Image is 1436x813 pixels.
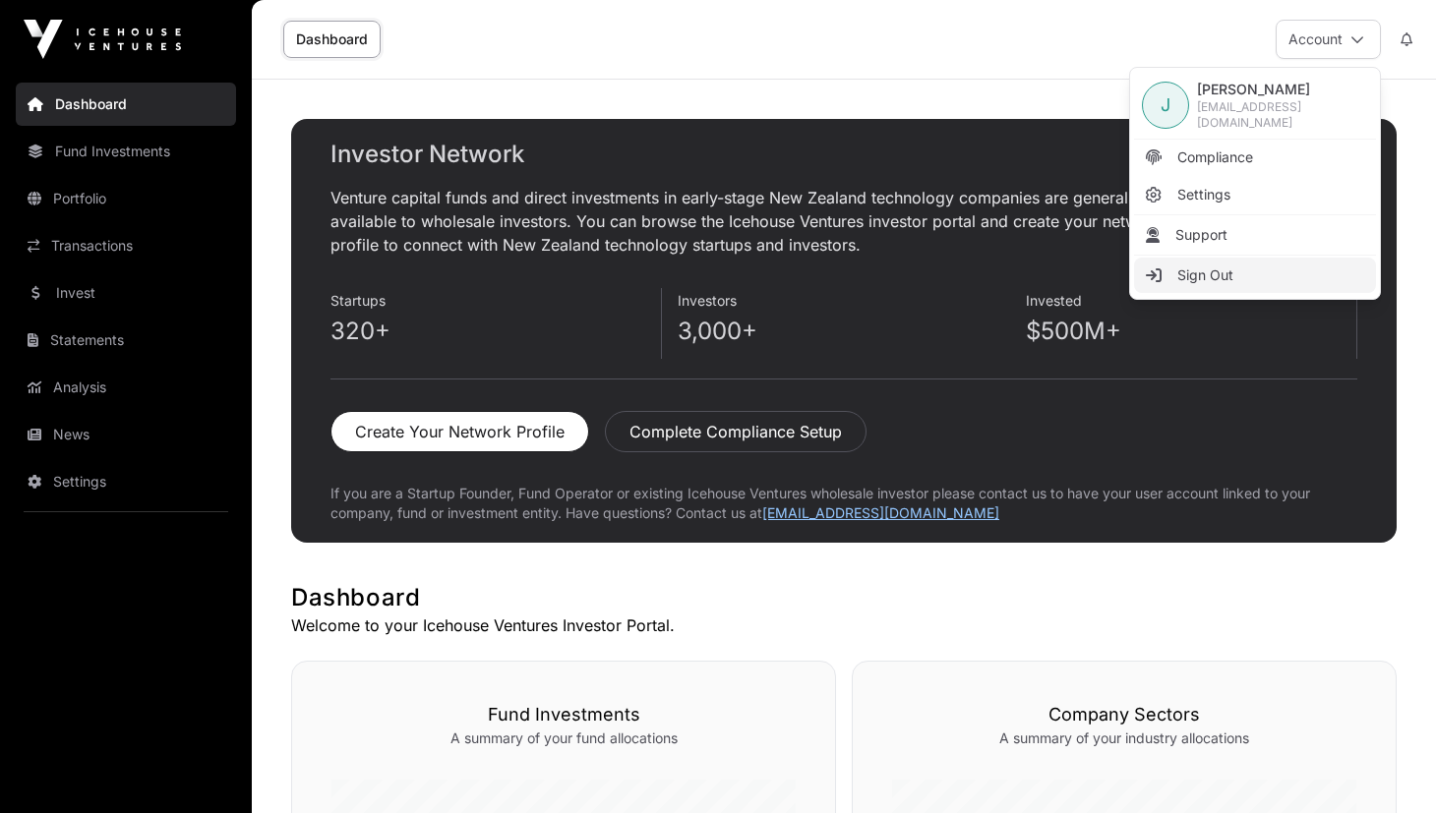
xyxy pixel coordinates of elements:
[1177,185,1230,204] span: Settings
[1134,140,1376,175] a: Compliance
[331,701,796,728] h3: Fund Investments
[762,504,999,521] a: [EMAIL_ADDRESS][DOMAIN_NAME]
[1026,316,1356,347] p: $500M+
[283,21,381,58] a: Dashboard
[330,186,1212,257] p: Venture capital funds and direct investments in early-stage New Zealand technology companies are ...
[1177,147,1253,167] span: Compliance
[1134,177,1376,212] a: Settings
[330,139,1357,170] h2: Investor Network
[1161,91,1170,119] span: J
[16,460,236,503] a: Settings
[605,411,867,452] button: Complete Compliance Setup
[1177,265,1233,285] span: Sign Out
[330,316,661,347] p: 320+
[291,613,1397,637] p: Welcome to your Icehouse Ventures Investor Portal.
[291,582,1397,613] h1: Dashboard
[16,319,236,362] a: Statements
[16,83,236,126] a: Dashboard
[330,292,386,309] span: Startups
[678,316,1009,347] p: 3,000+
[16,224,236,267] a: Transactions
[678,292,737,309] span: Investors
[331,728,796,748] p: A summary of your fund allocations
[330,484,1357,523] p: If you are a Startup Founder, Fund Operator or existing Icehouse Ventures wholesale investor plea...
[1134,217,1376,253] li: Support
[330,411,589,452] button: Create Your Network Profile
[892,728,1356,748] p: A summary of your industry allocations
[1134,258,1376,293] li: Sign Out
[16,413,236,456] a: News
[892,701,1356,728] h3: Company Sectors
[24,20,181,59] img: Icehouse Ventures Logo
[1276,20,1381,59] button: Account
[1175,225,1227,245] span: Support
[16,271,236,315] a: Invest
[16,366,236,409] a: Analysis
[16,130,236,173] a: Fund Investments
[1026,292,1082,309] span: Invested
[1338,719,1436,813] iframe: Chat Widget
[16,177,236,220] a: Portfolio
[1197,80,1368,99] span: [PERSON_NAME]
[1197,99,1368,131] span: [EMAIL_ADDRESS][DOMAIN_NAME]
